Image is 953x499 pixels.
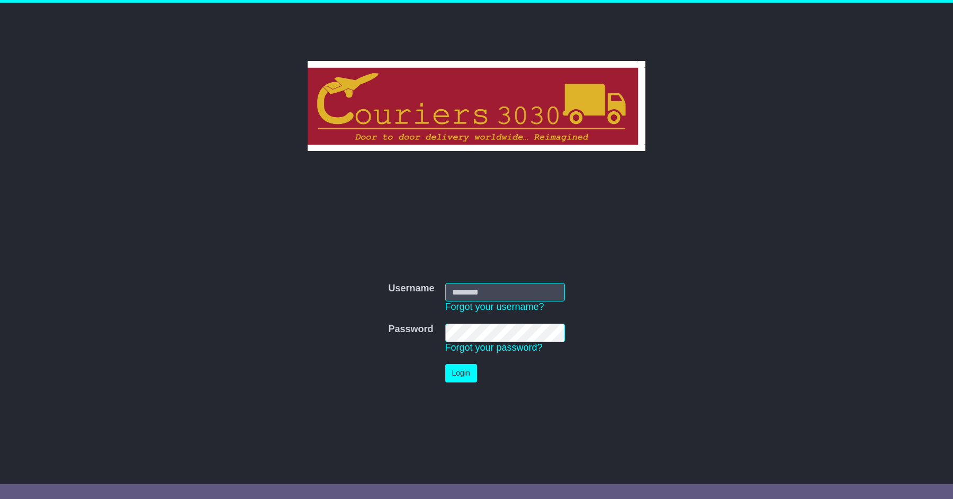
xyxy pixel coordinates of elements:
[445,342,543,353] a: Forgot your password?
[308,61,646,151] img: Couriers 3030
[388,283,434,295] label: Username
[388,324,433,335] label: Password
[445,364,477,382] button: Login
[445,301,544,312] a: Forgot your username?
